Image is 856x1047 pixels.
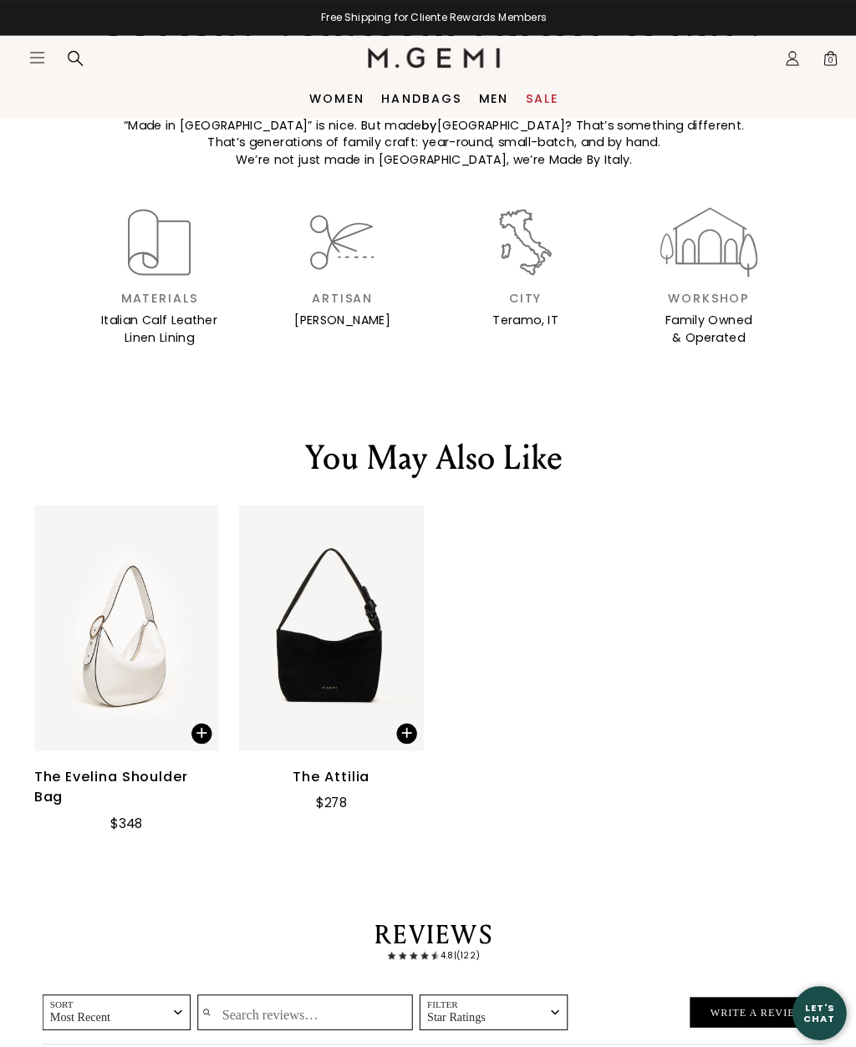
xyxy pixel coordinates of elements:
a: Women [305,90,359,104]
span: Sort [49,985,160,996]
div: $278 [312,782,342,802]
img: scissors icon [301,202,374,276]
img: leather icon [120,202,194,276]
div: [PERSON_NAME] [247,307,428,324]
a: Men [472,90,502,104]
button: Open site menu [28,48,45,65]
span: 0 [811,53,828,69]
a: The Evelina Shoulder Bag$348 [33,498,216,822]
span: 4.8 | [434,934,450,951]
div: The Attilia [289,756,365,776]
div: Family Owned & Operated [609,307,789,341]
h3: Artisan [247,287,428,301]
img: M.Gemi [363,47,494,67]
div: $348 [109,802,140,822]
div: Teramo, IT [428,307,609,324]
input: Search reviews… [195,981,407,1016]
img: Workshop icon [651,202,747,276]
div: Italian Calf Leather Linen Lining [67,307,247,341]
a: Sale [518,90,551,104]
h3: Materials [67,287,247,301]
div: Let's Chat [782,989,835,1009]
span: Most Recent [49,996,160,1011]
a: Handbags [376,90,456,104]
span: (122) [450,934,473,951]
div: The Evelina Shoulder Bag [33,756,216,796]
img: 7236714922043_01_Main_New_TheEvelina_Ivory_Leather_290x387_crop_center.jpg [33,498,216,741]
button: Write a Review [680,983,814,1014]
img: Italy icon [481,202,555,276]
h3: City [428,287,609,301]
h3: Workshop [609,287,789,301]
span: Filter [421,985,532,996]
div: Reviews [63,912,793,934]
img: 7317733441595_01_Main_New_TheAttilia_Black_Suede_290x387_crop_center.jpg [236,498,418,741]
span: Star Ratings [421,996,532,1011]
a: The Attilia$278 [236,498,418,802]
strong: by [415,115,431,132]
